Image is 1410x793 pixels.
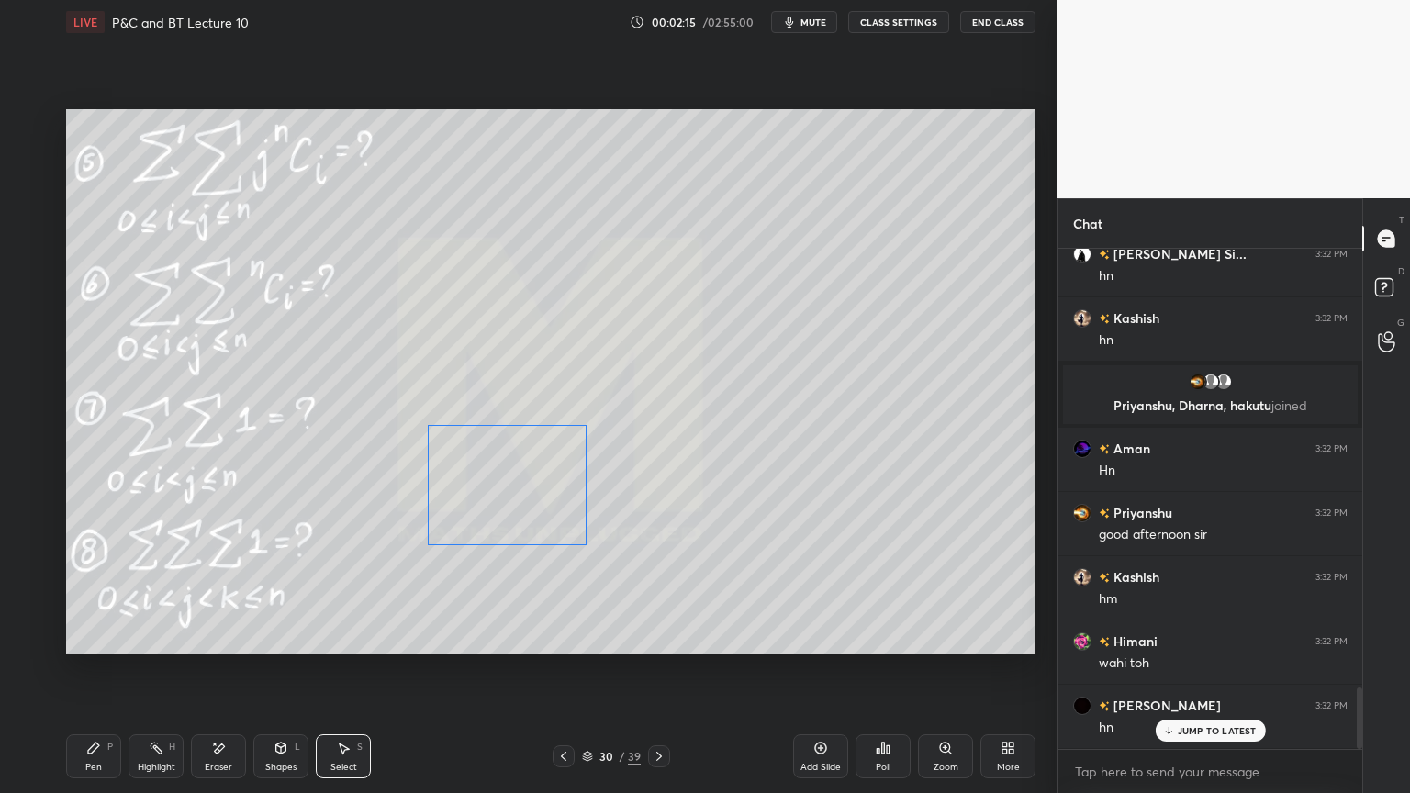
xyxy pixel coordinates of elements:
div: Zoom [934,763,958,772]
div: More [997,763,1020,772]
div: H [169,743,175,752]
div: Select [330,763,357,772]
div: P [107,743,113,752]
span: mute [800,16,826,28]
h4: P&C and BT Lecture 10 [112,14,249,31]
p: G [1397,316,1404,329]
div: 39 [628,748,641,765]
div: Shapes [265,763,297,772]
div: Highlight [138,763,175,772]
button: End Class [960,11,1035,33]
div: S [357,743,363,752]
button: CLASS SETTINGS [848,11,949,33]
div: grid [1058,249,1362,749]
p: Chat [1058,199,1117,248]
div: 30 [597,751,615,762]
div: Add Slide [800,763,841,772]
button: mute [771,11,837,33]
div: LIVE [66,11,105,33]
div: / [619,751,624,762]
p: T [1399,213,1404,227]
p: JUMP TO LATEST [1178,725,1257,736]
div: Pen [85,763,102,772]
div: L [295,743,300,752]
p: D [1398,264,1404,278]
div: Eraser [205,763,232,772]
div: Poll [876,763,890,772]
